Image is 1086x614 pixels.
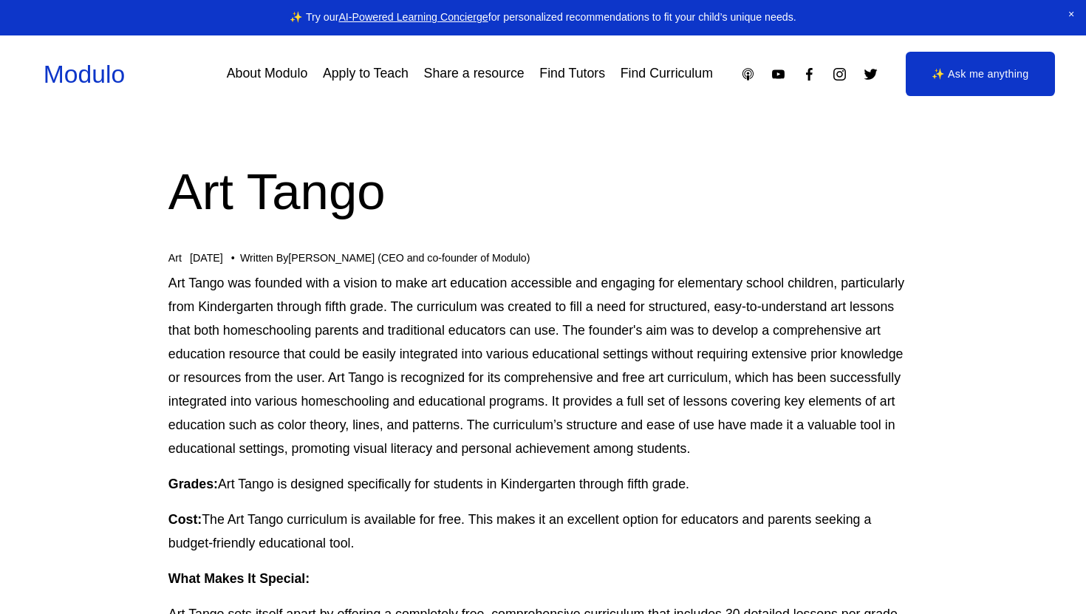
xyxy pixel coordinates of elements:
[338,11,488,23] a: AI-Powered Learning Concierge
[168,473,918,497] p: Art Tango is designed specifically for students in Kindergarten through fifth grade.
[168,508,918,556] p: The Art Tango curriculum is available for free. This makes it an excellent option for educators a...
[168,272,918,461] p: Art Tango was founded with a vision to make art education accessible and engaging for elementary ...
[771,66,786,82] a: YouTube
[190,252,223,264] span: [DATE]
[240,252,530,265] div: Written By
[168,157,918,228] h1: Art Tango
[168,252,182,264] a: Art
[44,61,125,88] a: Modulo
[168,512,202,527] strong: Cost:
[863,66,878,82] a: Twitter
[168,477,218,491] strong: Grades:
[832,66,847,82] a: Instagram
[906,52,1055,96] a: ✨ Ask me anything
[168,571,310,586] strong: What Makes It Special:
[802,66,817,82] a: Facebook
[227,61,308,88] a: About Modulo
[424,61,525,88] a: Share a resource
[621,61,713,88] a: Find Curriculum
[539,61,605,88] a: Find Tutors
[740,66,756,82] a: Apple Podcasts
[288,252,530,264] a: [PERSON_NAME] (CEO and co-founder of Modulo)
[323,61,409,88] a: Apply to Teach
